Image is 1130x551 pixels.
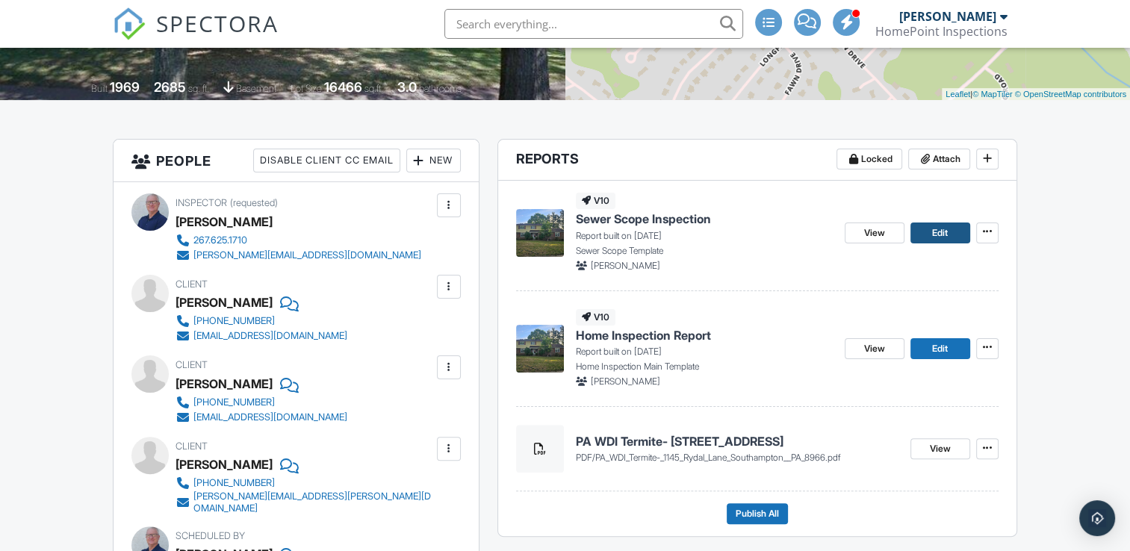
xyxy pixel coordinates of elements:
a: [EMAIL_ADDRESS][DOMAIN_NAME] [176,410,347,425]
div: 267.625.1710 [193,234,247,246]
div: HomePoint Inspections [875,24,1008,39]
input: Search everything... [444,9,743,39]
a: [PERSON_NAME][EMAIL_ADDRESS][PERSON_NAME][DOMAIN_NAME] [176,491,432,514]
div: [EMAIL_ADDRESS][DOMAIN_NAME] [193,411,347,423]
div: [PERSON_NAME][EMAIL_ADDRESS][PERSON_NAME][DOMAIN_NAME] [193,491,432,514]
a: [PHONE_NUMBER] [176,314,347,329]
div: | [942,88,1130,101]
div: [PERSON_NAME][EMAIL_ADDRESS][DOMAIN_NAME] [193,249,421,261]
div: [PERSON_NAME] [176,453,273,476]
a: SPECTORA [113,20,279,52]
img: The Best Home Inspection Software - Spectora [113,7,146,40]
div: 1969 [110,79,140,95]
span: Built [91,83,108,94]
div: [PERSON_NAME] [176,211,273,233]
span: Inspector [176,197,227,208]
div: 16466 [324,79,362,95]
span: bathrooms [419,83,462,94]
span: Client [176,278,208,290]
div: Open Intercom Messenger [1079,500,1115,536]
a: 267.625.1710 [176,233,421,248]
span: Scheduled By [176,530,245,541]
span: Client [176,359,208,370]
div: 3.0 [397,79,417,95]
div: [PHONE_NUMBER] [193,477,275,489]
div: [PERSON_NAME] [176,291,273,314]
span: SPECTORA [156,7,279,39]
div: Disable Client CC Email [253,149,400,172]
span: Lot Size [291,83,322,94]
span: (requested) [230,197,278,208]
div: [PERSON_NAME] [899,9,996,24]
span: basement [236,83,276,94]
div: [PHONE_NUMBER] [193,396,275,408]
a: [EMAIL_ADDRESS][DOMAIN_NAME] [176,329,347,343]
a: © MapTiler [972,90,1013,99]
div: [EMAIL_ADDRESS][DOMAIN_NAME] [193,330,347,342]
span: sq. ft. [188,83,209,94]
a: Leaflet [946,90,970,99]
div: [PHONE_NUMBER] [193,315,275,327]
span: sq.ft. [364,83,383,94]
a: [PHONE_NUMBER] [176,395,347,410]
div: [PERSON_NAME] [176,373,273,395]
a: [PHONE_NUMBER] [176,476,432,491]
a: [PERSON_NAME][EMAIL_ADDRESS][DOMAIN_NAME] [176,248,421,263]
div: New [406,149,461,172]
div: 2685 [154,79,186,95]
a: © OpenStreetMap contributors [1015,90,1126,99]
h3: People [114,140,478,182]
span: Client [176,441,208,452]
